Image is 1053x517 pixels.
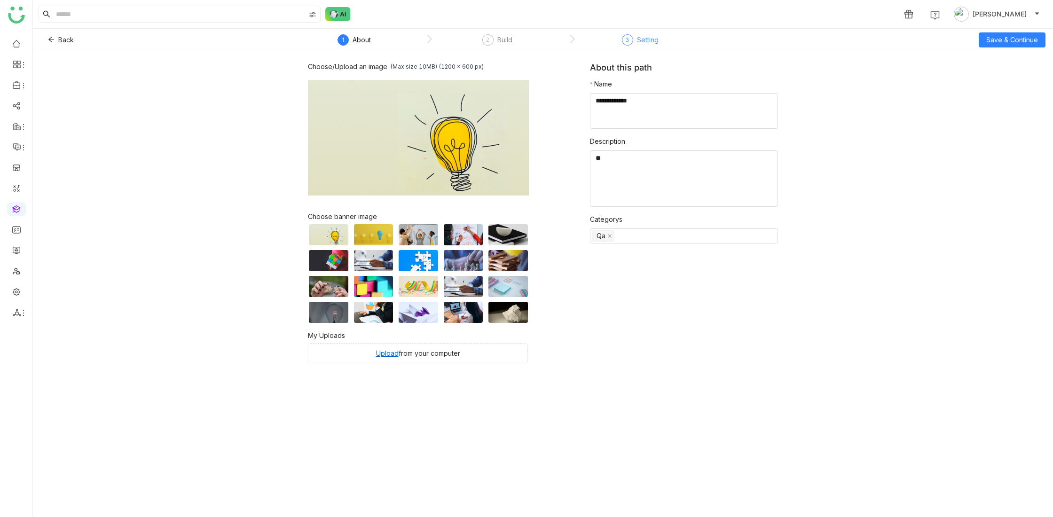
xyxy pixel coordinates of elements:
[497,34,512,46] div: Build
[390,63,484,70] div: (Max size 10MB) (1200 x 600 px)
[486,36,489,43] span: 2
[597,231,605,241] div: Qa
[952,7,1042,22] button: [PERSON_NAME]
[954,7,969,22] img: avatar
[592,230,614,242] nz-select-item: Qa
[482,34,512,51] div: 2Build
[342,36,345,43] span: 1
[986,35,1038,45] span: Save & Continue
[325,7,351,21] img: ask-buddy-normal.svg
[308,63,387,70] div: Choose/Upload an image
[622,34,659,51] div: 3Setting
[590,214,622,225] label: Categorys
[308,344,527,363] div: from your computer
[590,136,625,147] label: Description
[338,34,371,51] div: 1About
[58,35,74,45] span: Back
[309,11,316,18] img: search-type.svg
[40,32,81,47] button: Back
[930,10,940,20] img: help.svg
[973,9,1027,19] span: [PERSON_NAME]
[308,212,529,220] div: Choose banner image
[308,331,590,339] div: My Uploads
[590,63,778,79] div: About this path
[376,349,399,357] u: Upload
[626,36,629,43] span: 3
[353,34,371,46] div: About
[590,79,612,89] label: Name
[637,34,659,46] div: Setting
[8,7,25,23] img: logo
[979,32,1045,47] button: Save & Continue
